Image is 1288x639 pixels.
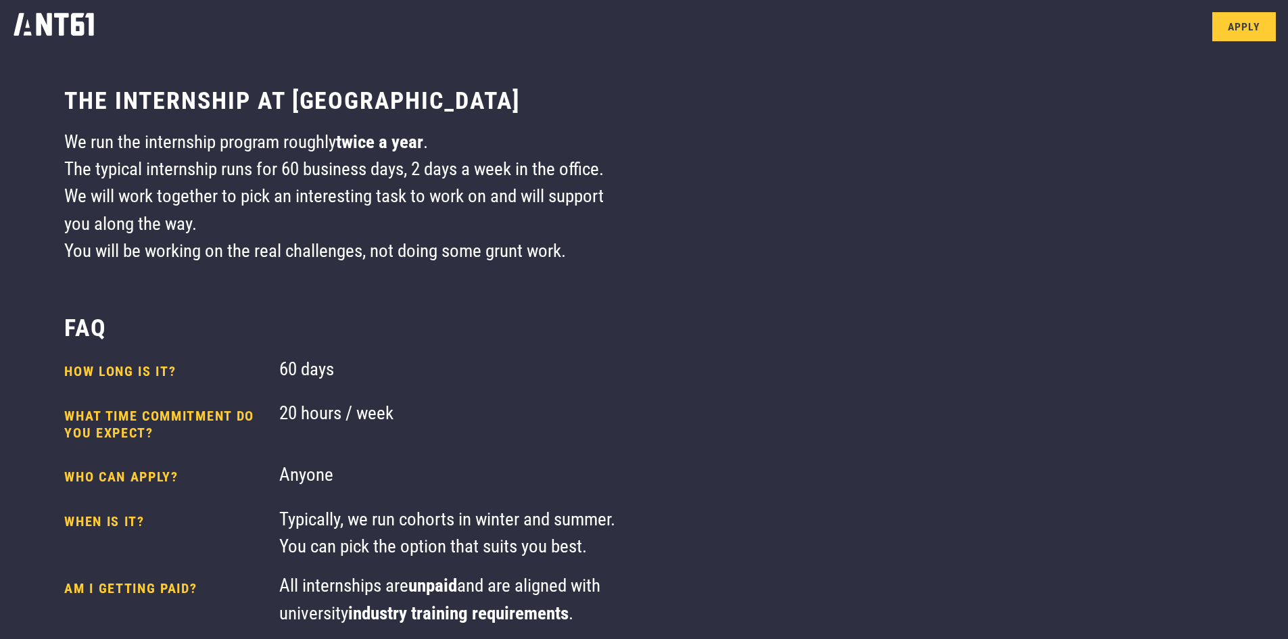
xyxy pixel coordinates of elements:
h3: FAQ [64,313,107,344]
h4: Who can apply? [64,469,267,486]
strong: twice a year [336,131,423,153]
div: 20 hours / week [279,400,617,449]
h3: The internship at [GEOGRAPHIC_DATA] [64,86,520,116]
div: Typically, we run cohorts in winter and summer. You can pick the option that suits you best. [279,506,617,561]
div: Anyone [279,461,617,494]
a: Apply [1212,12,1276,41]
div: All internships are and are aligned with university . [279,572,617,627]
h4: What time commitment do you expect? [64,408,267,442]
h4: When is it? [64,513,267,552]
div: 60 days [279,356,617,388]
strong: industry training requirements [348,602,569,624]
h4: How long is it? [64,363,267,380]
strong: unpaid [408,575,457,596]
h4: AM I GETTING PAID? [64,580,267,619]
div: We run the internship program roughly . The typical internship runs for 60 business days, 2 days ... [64,128,617,265]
